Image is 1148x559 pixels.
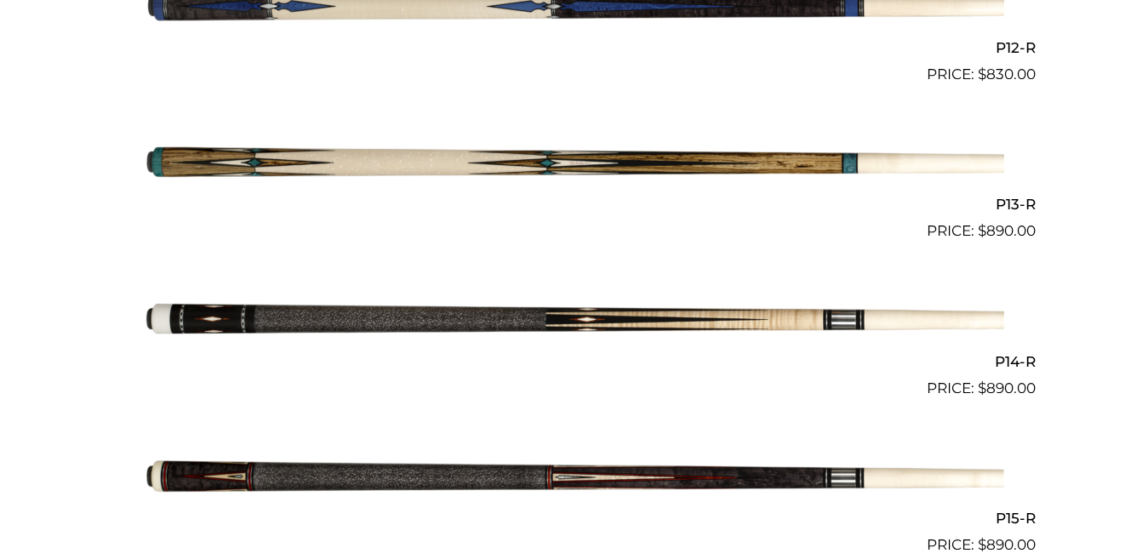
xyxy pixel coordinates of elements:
[978,536,1036,553] bdi: 890.00
[978,222,1036,239] bdi: 890.00
[113,503,1036,534] h2: P15-R
[978,66,986,83] span: $
[978,66,1036,83] bdi: 830.00
[113,93,1036,242] a: P13-R $890.00
[113,345,1036,377] h2: P14-R
[113,249,1036,399] a: P14-R $890.00
[978,222,986,239] span: $
[113,189,1036,220] h2: P13-R
[145,249,1004,392] img: P14-R
[978,379,986,396] span: $
[978,379,1036,396] bdi: 890.00
[145,407,1004,550] img: P15-R
[145,93,1004,236] img: P13-R
[978,536,986,553] span: $
[113,32,1036,64] h2: P12-R
[113,407,1036,556] a: P15-R $890.00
